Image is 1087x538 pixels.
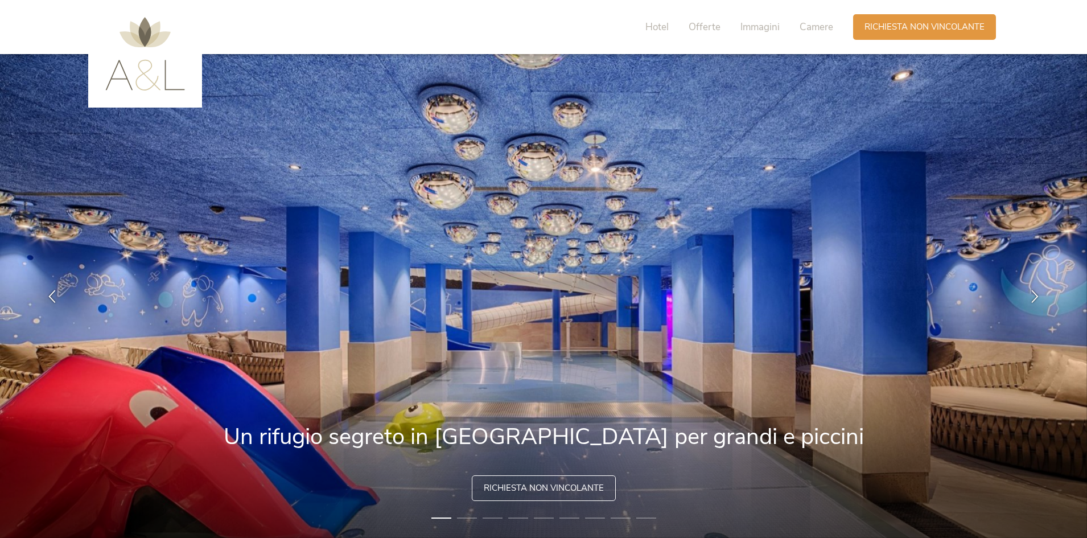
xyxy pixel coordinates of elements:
[864,21,985,33] span: Richiesta non vincolante
[105,17,185,91] img: AMONTI & LUNARIS Wellnessresort
[740,20,780,34] span: Immagini
[645,20,669,34] span: Hotel
[689,20,720,34] span: Offerte
[484,482,604,494] span: Richiesta non vincolante
[800,20,833,34] span: Camere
